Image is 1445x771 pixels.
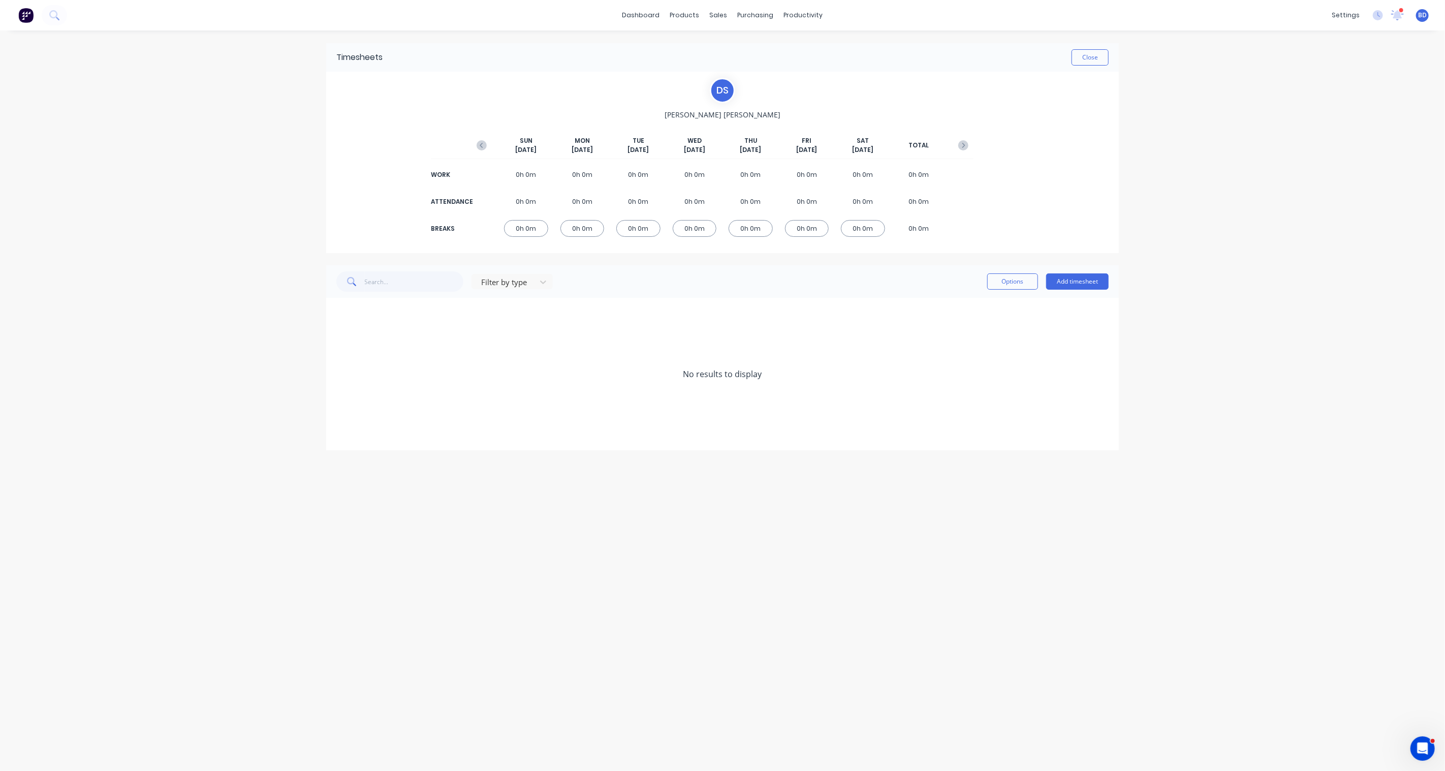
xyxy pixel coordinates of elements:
[673,193,717,210] div: 0h 0m
[1046,273,1109,290] button: Add timesheet
[431,197,472,206] div: ATTENDANCE
[785,193,829,210] div: 0h 0m
[504,166,548,183] div: 0h 0m
[665,109,780,120] span: [PERSON_NAME] [PERSON_NAME]
[1072,49,1109,66] button: Close
[841,220,885,237] div: 0h 0m
[779,8,828,23] div: productivity
[673,166,717,183] div: 0h 0m
[1410,736,1435,761] iframe: Intercom live chat
[665,8,705,23] div: products
[560,166,605,183] div: 0h 0m
[627,145,649,155] span: [DATE]
[365,271,464,292] input: Search...
[520,136,532,145] span: SUN
[857,136,869,145] span: SAT
[616,193,661,210] div: 0h 0m
[705,8,733,23] div: sales
[616,166,661,183] div: 0h 0m
[841,166,885,183] div: 0h 0m
[560,220,605,237] div: 0h 0m
[633,136,644,145] span: TUE
[684,145,705,155] span: [DATE]
[616,220,661,237] div: 0h 0m
[431,170,472,179] div: WORK
[796,145,818,155] span: [DATE]
[729,220,773,237] div: 0h 0m
[326,298,1119,450] div: No results to display
[572,145,593,155] span: [DATE]
[909,141,929,150] span: TOTAL
[987,273,1038,290] button: Options
[802,136,811,145] span: FRI
[504,220,548,237] div: 0h 0m
[515,145,537,155] span: [DATE]
[18,8,34,23] img: Factory
[740,145,761,155] span: [DATE]
[336,51,383,64] div: Timesheets
[897,220,941,237] div: 0h 0m
[1327,8,1365,23] div: settings
[785,220,829,237] div: 0h 0m
[687,136,702,145] span: WED
[785,166,829,183] div: 0h 0m
[852,145,873,155] span: [DATE]
[673,220,717,237] div: 0h 0m
[560,193,605,210] div: 0h 0m
[897,166,941,183] div: 0h 0m
[575,136,590,145] span: MON
[710,78,735,103] div: D S
[729,193,773,210] div: 0h 0m
[431,224,472,233] div: BREAKS
[729,166,773,183] div: 0h 0m
[617,8,665,23] a: dashboard
[841,193,885,210] div: 0h 0m
[897,193,941,210] div: 0h 0m
[733,8,779,23] div: purchasing
[504,193,548,210] div: 0h 0m
[744,136,757,145] span: THU
[1418,11,1427,20] span: BD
